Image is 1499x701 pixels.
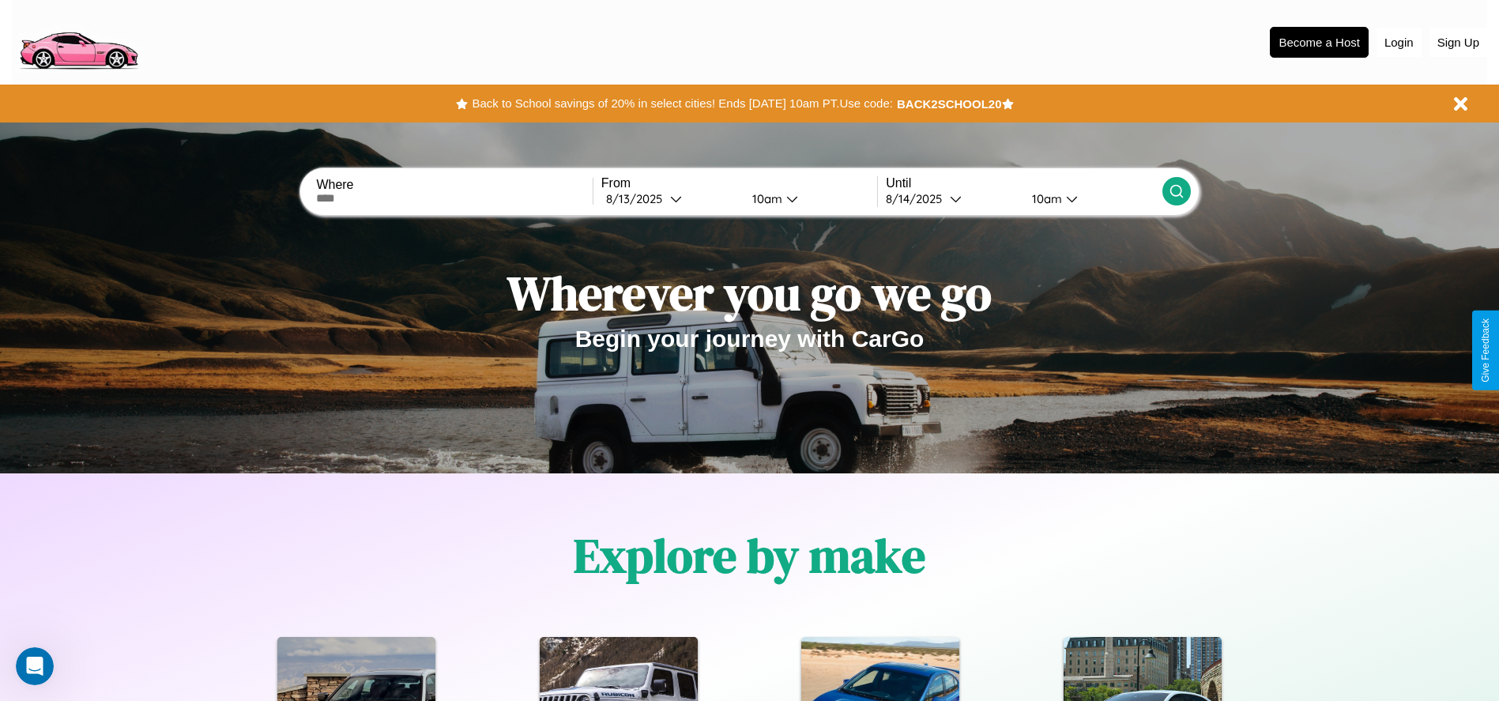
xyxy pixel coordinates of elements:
[316,178,592,192] label: Where
[468,92,896,115] button: Back to School savings of 20% in select cities! Ends [DATE] 10am PT.Use code:
[1270,27,1369,58] button: Become a Host
[601,190,740,207] button: 8/13/2025
[601,176,877,190] label: From
[744,191,786,206] div: 10am
[1019,190,1162,207] button: 10am
[886,191,950,206] div: 8 / 14 / 2025
[1480,318,1491,383] div: Give Feedback
[16,647,54,685] iframe: Intercom live chat
[1024,191,1066,206] div: 10am
[897,97,1002,111] b: BACK2SCHOOL20
[886,176,1162,190] label: Until
[1377,28,1422,57] button: Login
[12,8,145,73] img: logo
[1429,28,1487,57] button: Sign Up
[740,190,878,207] button: 10am
[606,191,670,206] div: 8 / 13 / 2025
[574,523,925,588] h1: Explore by make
